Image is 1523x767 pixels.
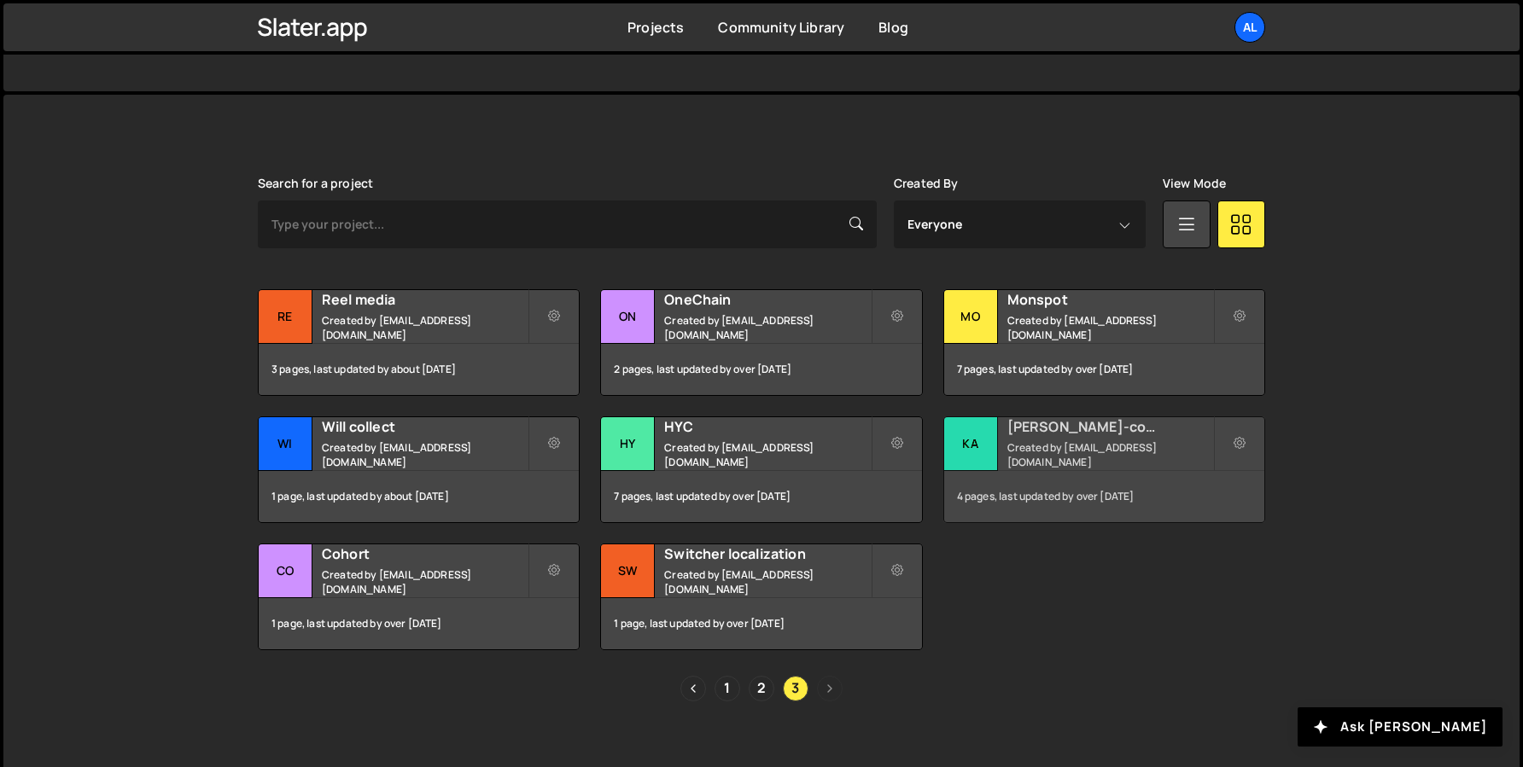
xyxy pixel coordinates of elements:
h2: Will collect [322,417,528,436]
a: Co Cohort Created by [EMAIL_ADDRESS][DOMAIN_NAME] 1 page, last updated by over [DATE] [258,543,580,650]
small: Created by [EMAIL_ADDRESS][DOMAIN_NAME] [322,567,528,596]
label: View Mode [1163,177,1226,190]
div: Ka [944,417,998,471]
div: Wi [259,417,312,471]
h2: [PERSON_NAME]-copie [1007,417,1213,436]
a: Community Library [718,18,844,37]
h2: Switcher localization [664,544,870,563]
a: Mo Monspot Created by [EMAIL_ADDRESS][DOMAIN_NAME] 7 pages, last updated by over [DATE] [943,289,1265,396]
small: Created by [EMAIL_ADDRESS][DOMAIN_NAME] [322,440,528,469]
a: Previous page [680,676,706,701]
small: Created by [EMAIL_ADDRESS][DOMAIN_NAME] [664,313,870,342]
a: Al [1234,12,1265,43]
a: Re Reel media Created by [EMAIL_ADDRESS][DOMAIN_NAME] 3 pages, last updated by about [DATE] [258,289,580,396]
small: Created by [EMAIL_ADDRESS][DOMAIN_NAME] [1007,440,1213,469]
div: 1 page, last updated by about [DATE] [259,471,579,522]
h2: Reel media [322,290,528,309]
button: Ask [PERSON_NAME] [1298,707,1503,747]
a: On OneChain Created by [EMAIL_ADDRESS][DOMAIN_NAME] 2 pages, last updated by over [DATE] [600,289,922,396]
label: Created By [894,177,959,190]
a: Page 1 [715,676,740,701]
h2: HYC [664,417,870,436]
small: Created by [EMAIL_ADDRESS][DOMAIN_NAME] [664,440,870,469]
small: Created by [EMAIL_ADDRESS][DOMAIN_NAME] [322,313,528,342]
div: On [601,290,655,344]
div: 2 pages, last updated by over [DATE] [601,344,921,395]
input: Type your project... [258,200,877,248]
div: 7 pages, last updated by over [DATE] [944,344,1264,395]
a: Sw Switcher localization Created by [EMAIL_ADDRESS][DOMAIN_NAME] 1 page, last updated by over [DATE] [600,543,922,650]
a: Wi Will collect Created by [EMAIL_ADDRESS][DOMAIN_NAME] 1 page, last updated by about [DATE] [258,416,580,523]
a: HY HYC Created by [EMAIL_ADDRESS][DOMAIN_NAME] 7 pages, last updated by over [DATE] [600,416,922,523]
div: 3 pages, last updated by about [DATE] [259,344,579,395]
div: Mo [944,290,998,344]
div: 1 page, last updated by over [DATE] [259,598,579,649]
a: Projects [627,18,684,37]
small: Created by [EMAIL_ADDRESS][DOMAIN_NAME] [1007,313,1213,342]
div: Co [259,544,312,598]
h2: Monspot [1007,290,1213,309]
div: 4 pages, last updated by over [DATE] [944,471,1264,522]
div: 1 page, last updated by over [DATE] [601,598,921,649]
div: 7 pages, last updated by over [DATE] [601,471,921,522]
small: Created by [EMAIL_ADDRESS][DOMAIN_NAME] [664,567,870,596]
a: Blog [878,18,908,37]
div: HY [601,417,655,471]
a: Page 2 [749,676,774,701]
label: Search for a project [258,177,373,190]
h2: Cohort [322,544,528,563]
a: Ka [PERSON_NAME]-copie Created by [EMAIL_ADDRESS][DOMAIN_NAME] 4 pages, last updated by over [DATE] [943,416,1265,523]
h2: OneChain [664,290,870,309]
div: Re [259,290,312,344]
div: Sw [601,544,655,598]
div: Pagination [258,676,1265,701]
